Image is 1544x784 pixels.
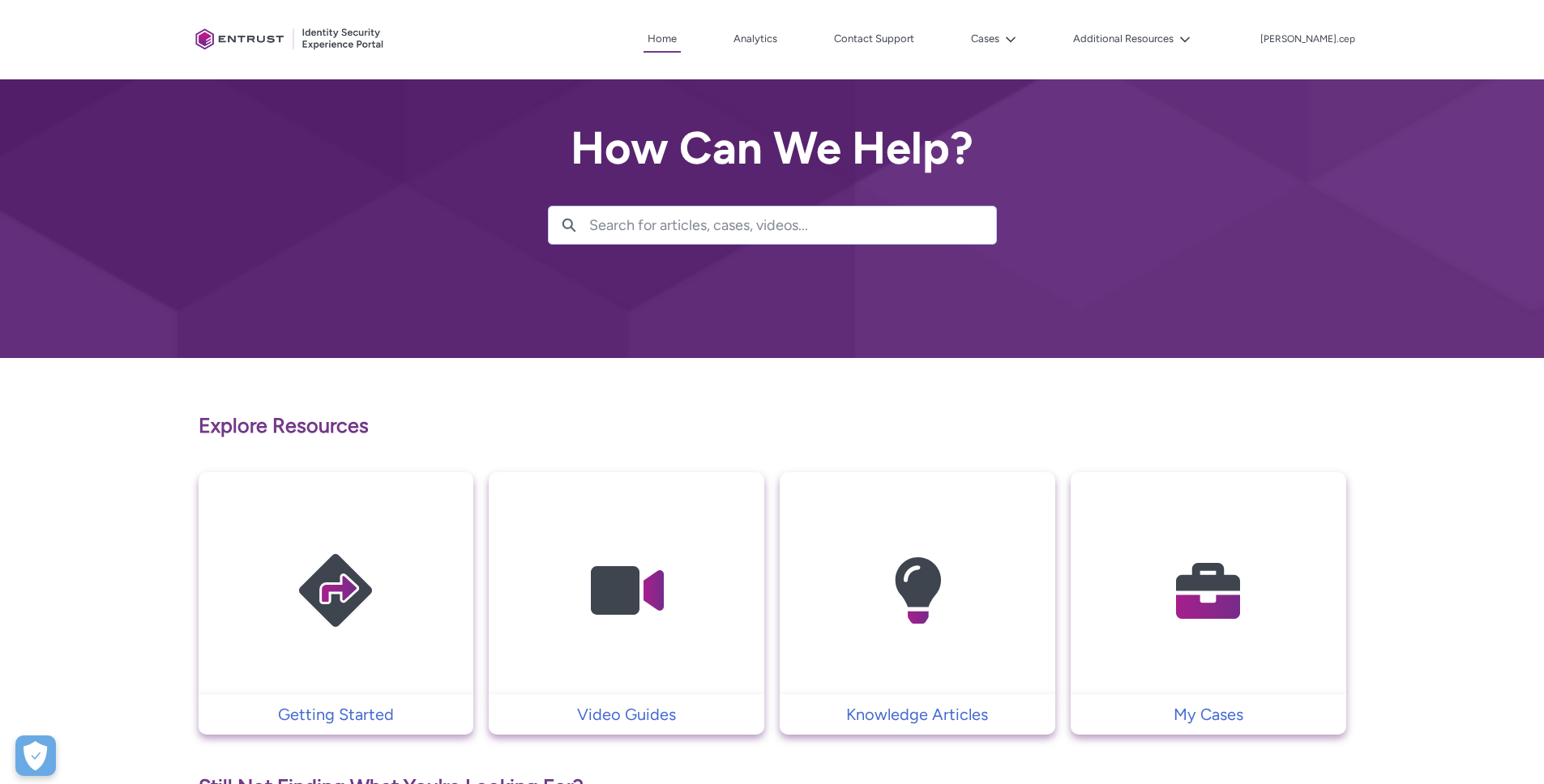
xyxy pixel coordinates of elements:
a: Knowledge Articles [780,702,1055,726]
p: Explore Resources [199,411,1346,441]
p: Knowledge Articles [788,702,1047,726]
p: My Cases [1079,702,1338,726]
img: Getting Started [259,504,413,678]
img: My Cases [1131,504,1285,678]
a: Contact Support [830,27,918,51]
div: Cookie Preferences [15,735,56,776]
h2: How Can We Help? [548,123,997,173]
a: My Cases [1071,702,1346,726]
p: [PERSON_NAME].cep [1260,34,1355,45]
button: Open Preferences [15,735,56,776]
p: Video Guides [497,702,756,726]
a: Getting Started [199,702,474,726]
img: Knowledge Articles [840,504,994,678]
button: Search [549,207,589,244]
a: Home [644,27,681,53]
a: Analytics, opens in new tab [729,27,781,51]
iframe: Qualified Messenger [1255,409,1544,784]
button: User Profile alex.cep [1260,30,1356,46]
button: Additional Resources [1069,27,1195,51]
a: Video Guides [489,702,764,726]
img: Video Guides [550,504,704,678]
button: Cases [967,27,1020,51]
input: Search for articles, cases, videos... [589,207,996,244]
p: Getting Started [207,702,466,726]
